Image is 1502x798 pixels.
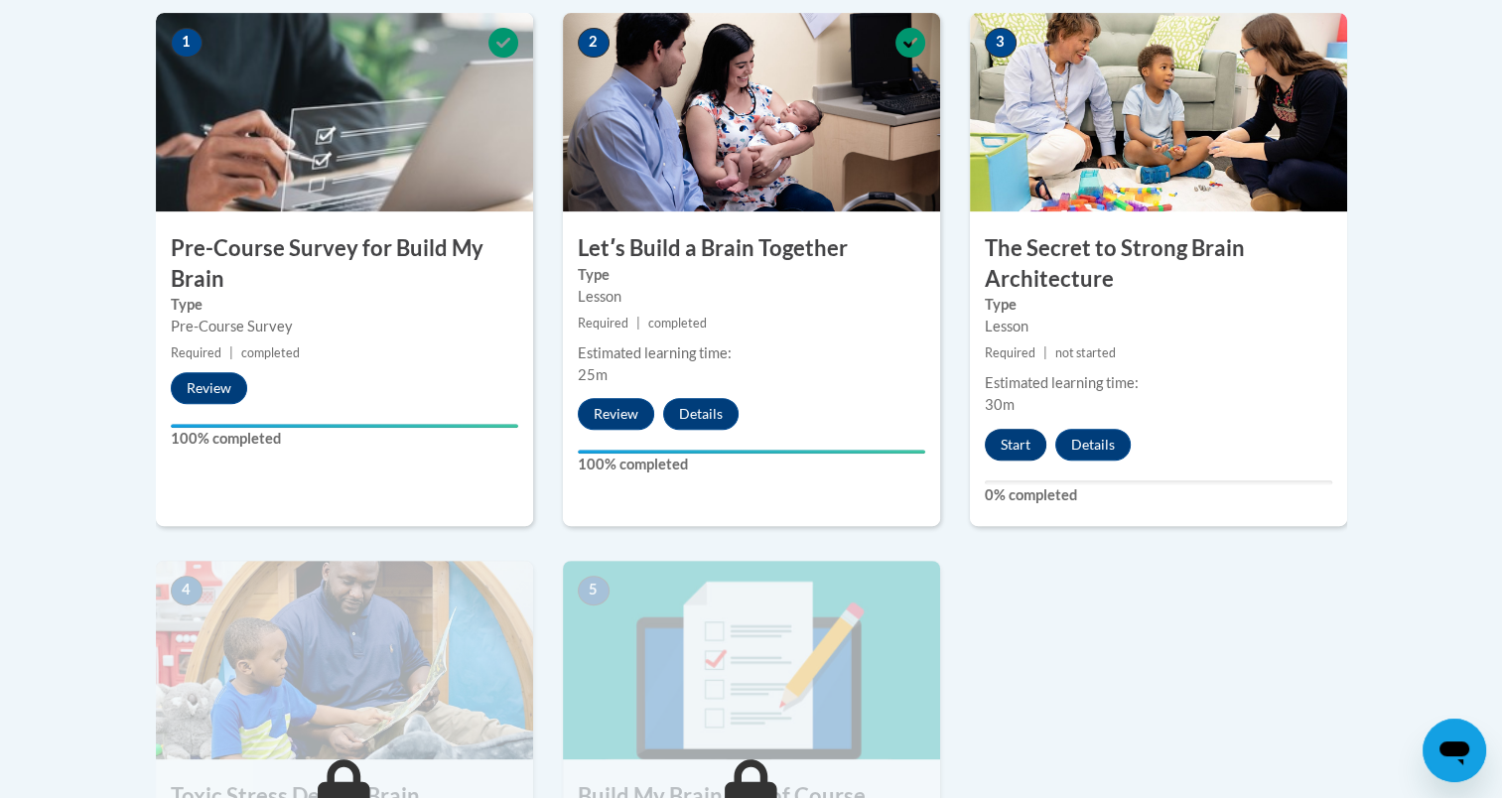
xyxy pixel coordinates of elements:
label: Type [985,294,1332,316]
span: 1 [171,28,203,58]
div: Estimated learning time: [578,342,925,364]
img: Course Image [563,561,940,759]
span: completed [648,316,707,331]
span: | [636,316,640,331]
label: Type [578,264,925,286]
button: Review [171,372,247,404]
div: Lesson [578,286,925,308]
span: 5 [578,576,610,605]
img: Course Image [970,13,1347,211]
span: not started [1055,345,1116,360]
span: 4 [171,576,203,605]
label: 100% completed [578,454,925,475]
span: 25m [578,366,608,383]
h3: The Secret to Strong Brain Architecture [970,233,1347,295]
div: Your progress [578,450,925,454]
label: 0% completed [985,484,1332,506]
button: Start [985,429,1046,461]
img: Course Image [563,13,940,211]
span: Required [171,345,221,360]
span: 2 [578,28,610,58]
div: Lesson [985,316,1332,337]
div: Estimated learning time: [985,372,1332,394]
button: Details [1055,429,1131,461]
h3: Pre-Course Survey for Build My Brain [156,233,533,295]
label: 100% completed [171,428,518,450]
h3: Letʹs Build a Brain Together [563,233,940,264]
span: | [229,345,233,360]
span: Required [578,316,628,331]
span: | [1043,345,1047,360]
label: Type [171,294,518,316]
iframe: Button to launch messaging window [1423,719,1486,782]
img: Course Image [156,561,533,759]
span: Required [985,345,1035,360]
div: Your progress [171,424,518,428]
span: 30m [985,396,1015,413]
button: Details [663,398,739,430]
span: 3 [985,28,1017,58]
img: Course Image [156,13,533,211]
span: completed [241,345,300,360]
div: Pre-Course Survey [171,316,518,337]
button: Review [578,398,654,430]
